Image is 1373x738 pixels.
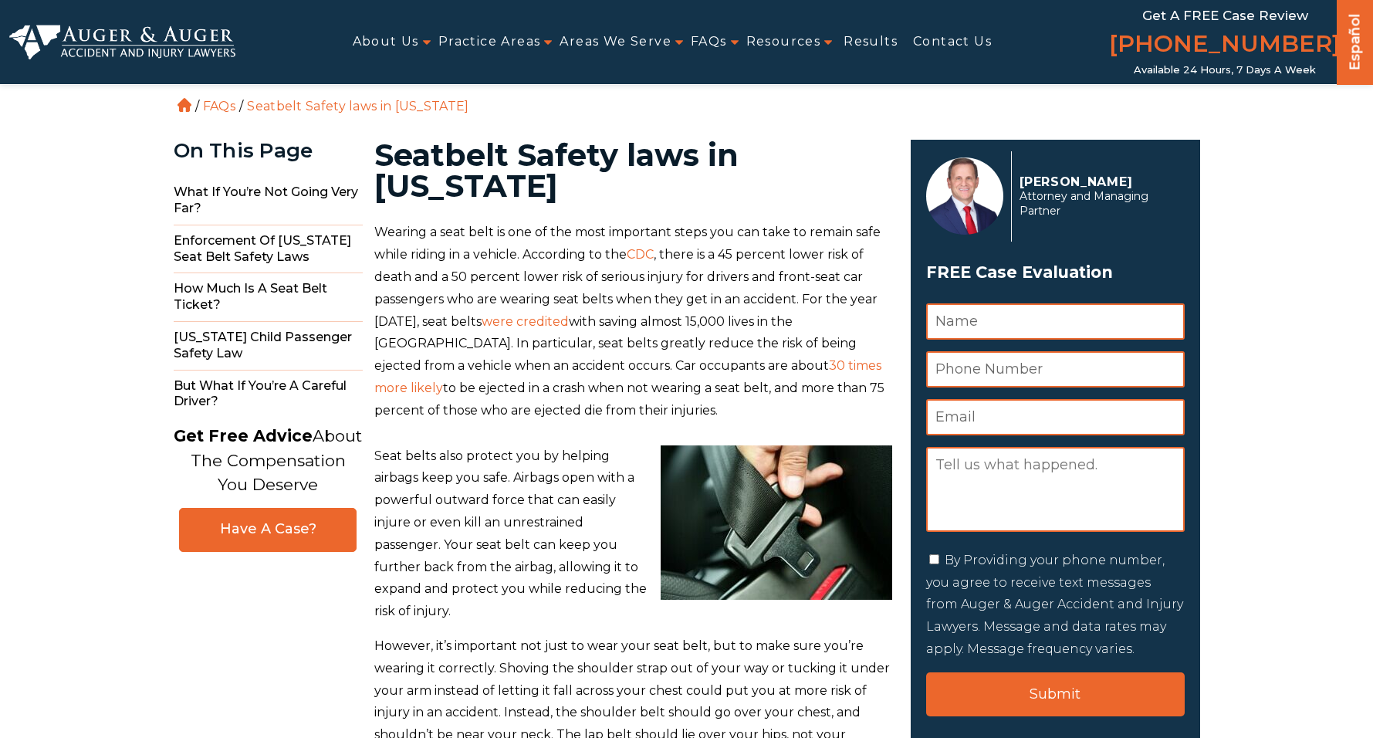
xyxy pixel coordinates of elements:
a: Areas We Serve [560,25,671,59]
span: [US_STATE] Child Passenger Safety Law [174,322,363,371]
a: Results [844,25,898,59]
span: Seat belts also protect you by helping airbags keep you safe. Airbags open with a powerful outwar... [374,449,647,619]
span: to be ejected in a crash when not wearing a seat belt, and more than 75 percent of those who are ... [374,381,884,418]
a: Practice Areas [438,25,541,59]
span: Have A Case? [195,520,340,538]
span: Get a FREE Case Review [1142,8,1308,23]
p: [PERSON_NAME] [1020,174,1176,189]
a: CDC [627,247,654,262]
span: Available 24 Hours, 7 Days a Week [1134,64,1316,76]
span: , there is a 45 percent lower risk of death and a 50 percent lower risk of serious injury for dri... [374,247,878,328]
a: Resources [746,25,821,59]
input: Submit [926,672,1185,716]
span: Attorney and Managing Partner [1020,189,1176,218]
a: Home [178,98,191,112]
img: Auger & Auger Accident and Injury Lawyers Logo [9,25,235,59]
li: Seatbelt Safety laws in [US_STATE] [243,99,472,113]
strong: Get Free Advice [174,426,313,445]
a: Have A Case? [179,508,357,552]
h1: Seatbelt Safety laws in [US_STATE] [374,140,892,201]
span: How Much Is A Seat Belt Ticket? [174,273,363,322]
input: Phone Number [926,351,1185,388]
p: About The Compensation You Deserve [174,424,362,497]
a: [PHONE_NUMBER] [1109,27,1341,64]
a: Contact Us [913,25,992,59]
div: On This Page [174,140,363,162]
a: FAQs [691,25,727,59]
label: By Providing your phone number, you agree to receive text messages from Auger & Auger Accident an... [926,553,1183,656]
a: About Us [353,25,419,59]
span: Wearing a seat belt is one of the most important steps you can take to remain safe while riding i... [374,225,881,262]
span: Enforcement of [US_STATE] Seat Belt Safety Laws [174,225,363,274]
a: were credited [482,314,569,329]
input: Name [926,303,1185,340]
span: But What If You’re A Careful Driver? [174,371,363,418]
a: FAQs [203,99,235,113]
img: seatbelt-safetly-laws-in-south-carolina [661,445,892,600]
a: 30 times more likely [374,358,881,395]
input: Email [926,399,1185,435]
span: with saving almost 15,000 lives in the [GEOGRAPHIC_DATA]. In particular, seat belts greatly reduc... [374,314,857,374]
span: FREE Case Evaluation [926,258,1185,287]
span: What If You’re Not Going Very Far? [174,177,363,225]
img: Herbert Auger [926,157,1003,235]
